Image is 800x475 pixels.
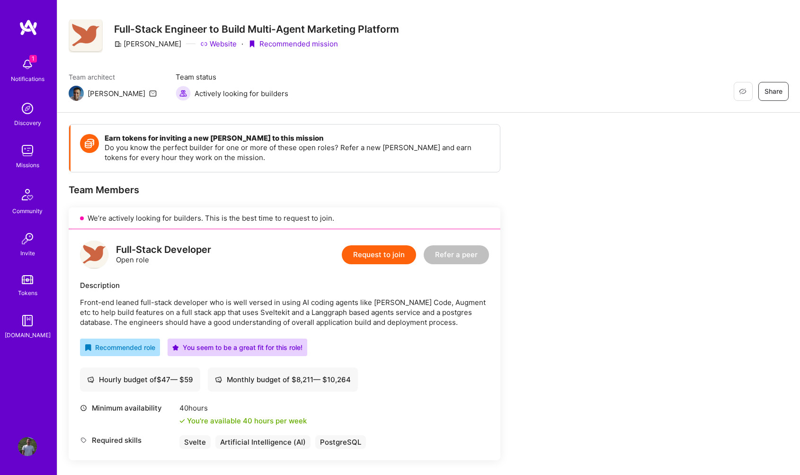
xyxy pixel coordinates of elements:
img: logo [19,19,38,36]
img: Company Logo [69,19,103,53]
div: Description [80,280,489,290]
div: Monthly budget of $ 8,211 — $ 10,264 [215,375,351,385]
div: Svelte [179,435,211,449]
div: You're available 40 hours per week [179,416,307,426]
img: logo [80,241,108,269]
i: icon Mail [149,90,157,97]
div: Tokens [18,288,37,298]
span: 1 [29,55,37,63]
img: guide book [18,311,37,330]
span: Team architect [69,72,157,82]
div: You seem to be a great fit for this role! [172,342,302,352]
div: Team Members [69,184,500,196]
i: icon EyeClosed [739,88,747,95]
img: Community [16,183,39,206]
p: Do you know the perfect builder for one or more of these open roles? Refer a new [PERSON_NAME] an... [105,143,490,162]
img: Token icon [80,134,99,153]
div: We’re actively looking for builders. This is the best time to request to join. [69,207,500,229]
img: bell [18,55,37,74]
button: Refer a peer [424,245,489,264]
div: Notifications [11,74,44,84]
div: Full-Stack Developer [116,245,211,255]
div: Discovery [14,118,41,128]
i: icon Clock [80,404,87,412]
div: Community [12,206,43,216]
img: discovery [18,99,37,118]
i: icon RecommendedBadge [85,344,91,351]
div: Artificial Intelligence (AI) [215,435,311,449]
button: Request to join [342,245,416,264]
i: icon Tag [80,437,87,444]
h3: Full-Stack Engineer to Build Multi-Agent Marketing Platform [114,23,399,35]
a: Website [200,39,237,49]
i: icon Cash [87,376,94,383]
img: User Avatar [18,437,37,456]
div: [PERSON_NAME] [114,39,181,49]
img: tokens [22,275,33,284]
i: icon Check [179,418,185,424]
i: icon CompanyGray [114,40,122,48]
div: Invite [20,248,35,258]
div: PostgreSQL [315,435,366,449]
div: [DOMAIN_NAME] [5,330,51,340]
img: Actively looking for builders [176,86,191,101]
div: Missions [16,160,39,170]
a: User Avatar [16,437,39,456]
i: icon PurpleRibbon [248,40,256,48]
div: Recommended role [85,342,155,352]
img: Team Architect [69,86,84,101]
img: Invite [18,229,37,248]
div: Minimum availability [80,403,175,413]
img: teamwork [18,141,37,160]
i: icon Cash [215,376,222,383]
div: Recommended mission [248,39,338,49]
i: icon PurpleStar [172,344,179,351]
span: Team status [176,72,288,82]
div: 40 hours [179,403,307,413]
div: Open role [116,245,211,265]
div: · [241,39,243,49]
div: Required skills [80,435,175,445]
div: Hourly budget of $ 47 — $ 59 [87,375,193,385]
h4: Earn tokens for inviting a new [PERSON_NAME] to this mission [105,134,490,143]
p: Front-end leaned full-stack developer who is well versed in using AI coding agents like [PERSON_N... [80,297,489,327]
button: Share [758,82,789,101]
div: [PERSON_NAME] [88,89,145,99]
span: Actively looking for builders [195,89,288,99]
span: Share [764,87,782,96]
